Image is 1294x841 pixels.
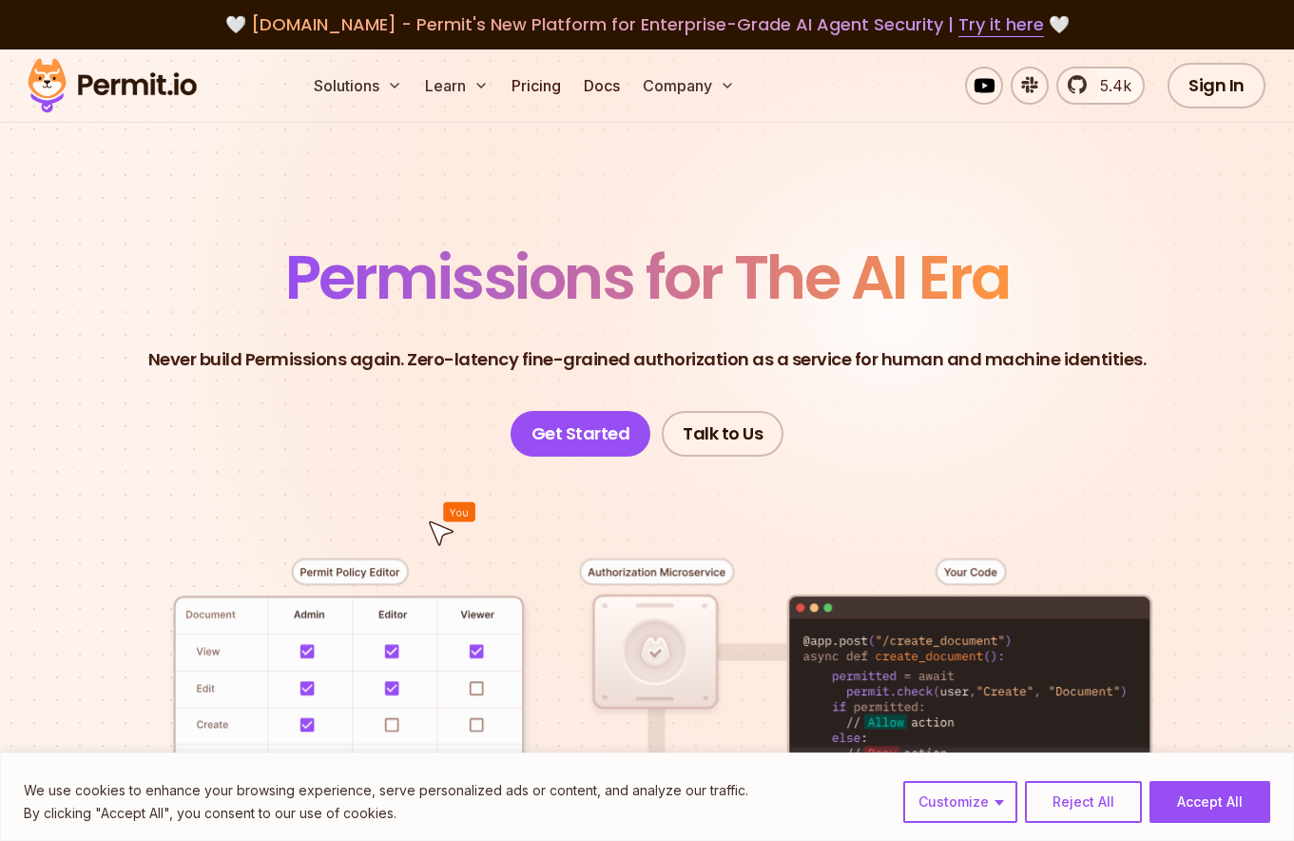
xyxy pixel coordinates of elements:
a: Try it here [958,12,1044,37]
div: 🤍 🤍 [46,11,1248,38]
button: Solutions [306,67,410,105]
p: By clicking "Accept All", you consent to our use of cookies. [24,802,748,825]
a: Docs [576,67,628,105]
span: [DOMAIN_NAME] - Permit's New Platform for Enterprise-Grade AI Agent Security | [251,12,1044,36]
button: Company [635,67,743,105]
p: We use cookies to enhance your browsing experience, serve personalized ads or content, and analyz... [24,779,748,802]
button: Reject All [1025,781,1142,823]
button: Learn [417,67,496,105]
button: Accept All [1149,781,1270,823]
a: Pricing [504,67,569,105]
span: 5.4k [1089,74,1131,97]
a: 5.4k [1056,67,1145,105]
span: Permissions for The AI Era [285,235,1010,320]
a: Sign In [1168,63,1265,108]
a: Talk to Us [662,411,783,457]
img: Permit logo [19,53,205,118]
a: Get Started [511,411,651,457]
button: Customize [903,781,1017,823]
p: Never build Permissions again. Zero-latency fine-grained authorization as a service for human and... [148,346,1147,373]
